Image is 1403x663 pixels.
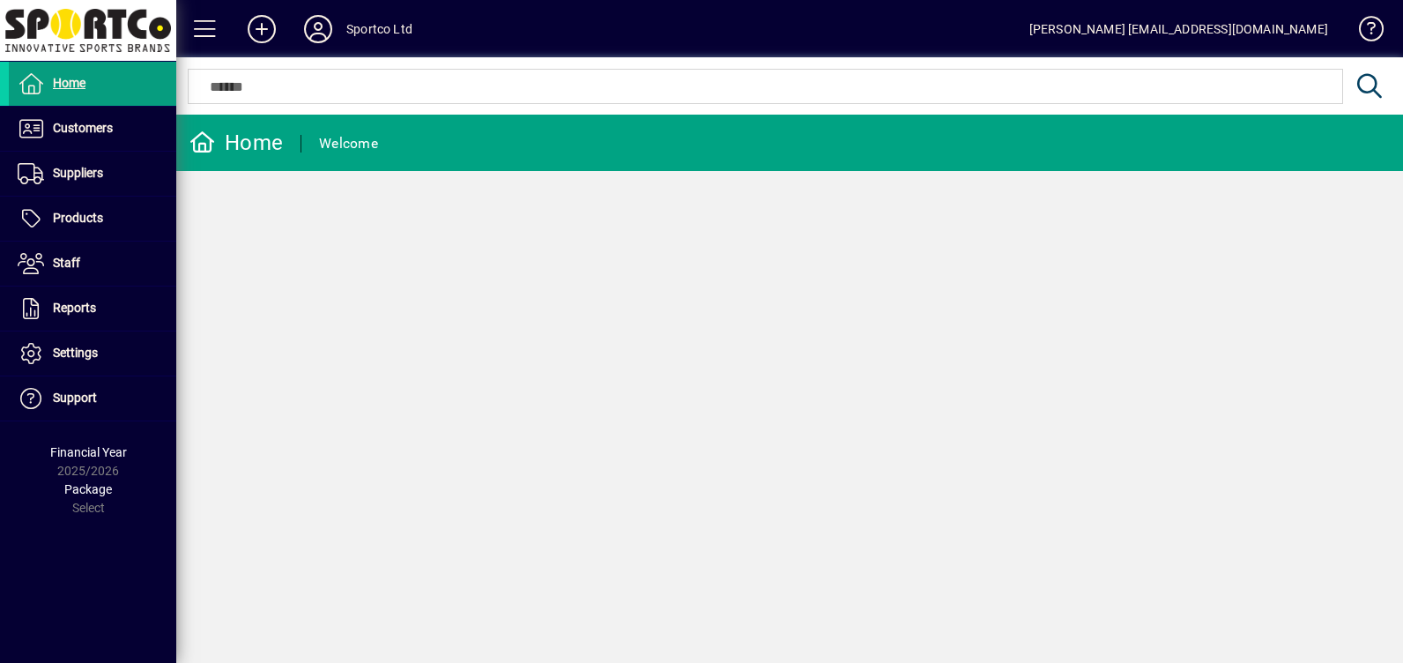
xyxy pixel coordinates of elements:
button: Add [234,13,290,45]
a: Knowledge Base [1346,4,1381,61]
span: Products [53,211,103,225]
div: Sportco Ltd [346,15,412,43]
span: Settings [53,346,98,360]
span: Staff [53,256,80,270]
div: [PERSON_NAME] [EMAIL_ADDRESS][DOMAIN_NAME] [1029,15,1328,43]
a: Customers [9,107,176,151]
div: Home [189,129,283,157]
a: Products [9,197,176,241]
span: Reports [53,301,96,315]
a: Support [9,376,176,421]
span: Package [64,482,112,496]
span: Suppliers [53,166,103,180]
a: Suppliers [9,152,176,196]
span: Support [53,391,97,405]
button: Profile [290,13,346,45]
a: Settings [9,331,176,376]
div: Welcome [319,130,378,158]
span: Home [53,76,85,90]
a: Staff [9,242,176,286]
a: Reports [9,287,176,331]
span: Customers [53,121,113,135]
span: Financial Year [50,445,127,459]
